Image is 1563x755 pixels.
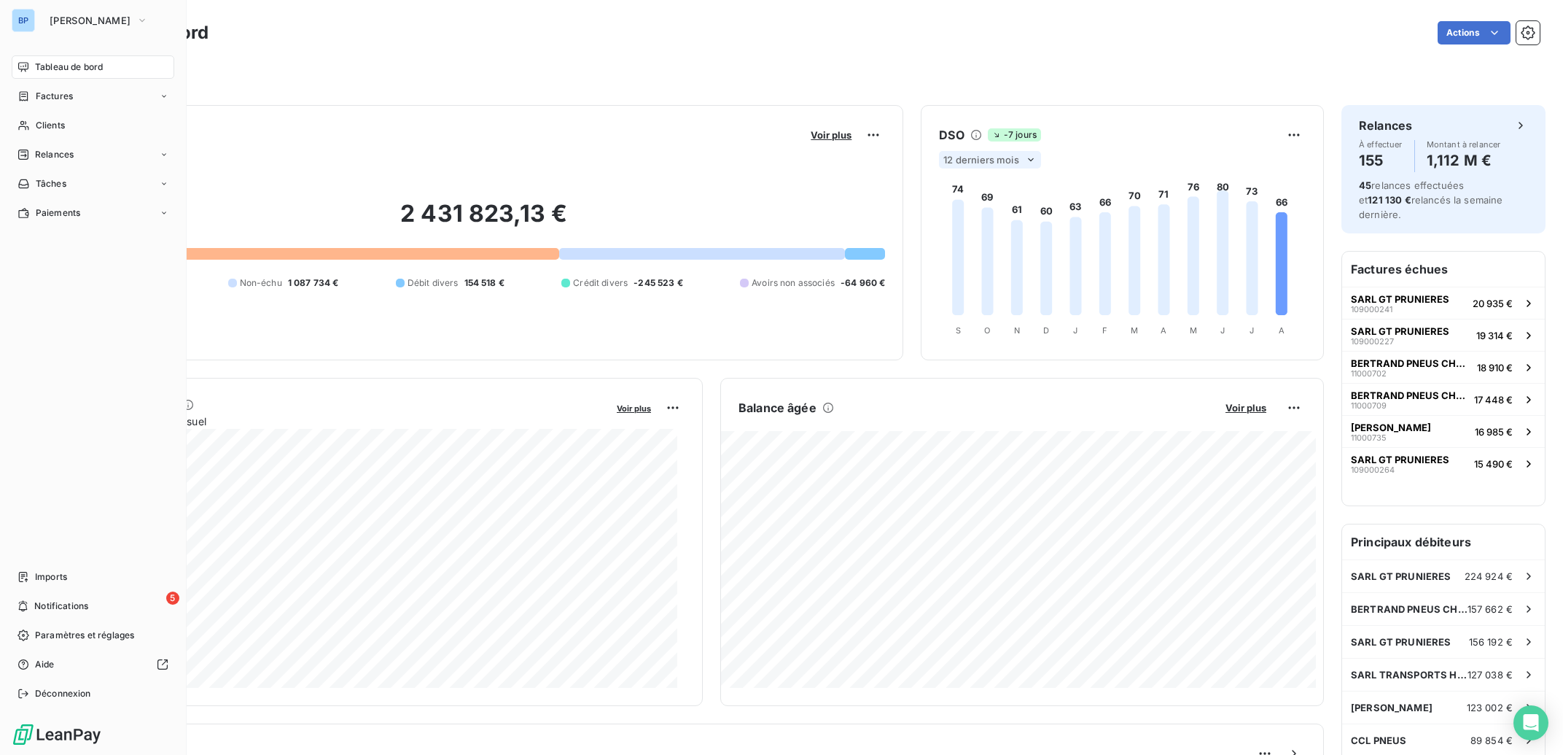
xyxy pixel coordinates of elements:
span: 123 002 € [1467,702,1513,713]
span: 17 448 € [1474,394,1513,406]
button: Voir plus [1221,401,1271,414]
span: SARL TRANSPORTS HELP SERVICE [1351,669,1467,681]
span: Paramètres et réglages [35,629,134,642]
button: SARL GT PRUNIERES10900024120 935 € [1342,287,1545,319]
a: Factures [12,85,174,108]
span: BERTRAND PNEUS CHAMPAGNE [1351,603,1467,615]
span: [PERSON_NAME] [1351,702,1433,713]
span: Voir plus [1225,402,1266,414]
span: Tâches [36,177,66,190]
button: BERTRAND PNEUS CHAMPAGNE1100070917 448 € [1342,383,1545,415]
tspan: J [1074,325,1078,336]
a: Tâches [12,172,174,195]
span: Aide [35,658,55,671]
h4: 155 [1359,149,1403,172]
span: 20 935 € [1473,298,1513,309]
span: Voir plus [617,403,651,414]
span: Notifications [34,600,88,613]
tspan: A [1161,325,1167,336]
span: [PERSON_NAME] [50,15,130,26]
span: 1 087 734 € [288,276,339,290]
span: SARL GT PRUNIERES [1351,293,1449,305]
span: CCL PNEUS [1351,735,1406,746]
span: 12 derniers mois [943,154,1018,166]
span: SARL GT PRUNIERES [1351,454,1449,465]
span: 109000264 [1351,465,1395,474]
span: 121 130 € [1368,194,1411,206]
span: Débit divers [408,276,459,290]
span: 224 924 € [1465,570,1513,582]
span: -7 jours [988,128,1041,142]
a: Imports [12,565,174,589]
h6: Factures échues [1342,252,1545,287]
span: Voir plus [811,129,851,141]
a: Paiements [12,201,174,225]
span: 15 490 € [1474,458,1513,470]
span: Crédit divers [573,276,628,290]
h2: 2 431 823,13 € [82,199,885,243]
button: Voir plus [806,128,856,142]
span: Déconnexion [35,687,91,700]
span: Relances [35,148,74,161]
span: 5 [166,592,179,605]
span: Clients [36,119,65,132]
span: 18 910 € [1477,362,1513,373]
span: SARL GT PRUNIERES [1351,636,1451,648]
tspan: O [985,325,991,336]
span: 11000709 [1351,401,1387,410]
tspan: M [1190,325,1197,336]
button: Actions [1438,21,1511,44]
span: BERTRAND PNEUS CHAMPAGNE [1351,390,1468,401]
div: Open Intercom Messenger [1513,705,1548,740]
span: 157 662 € [1467,603,1513,615]
button: BERTRAND PNEUS CHAMPAGNE1100070218 910 € [1342,351,1545,383]
button: Voir plus [612,401,655,414]
h6: Balance âgée [738,399,816,417]
h6: DSO [939,126,964,144]
tspan: D [1043,325,1049,336]
tspan: A [1279,325,1285,336]
span: Montant à relancer [1427,140,1501,149]
span: 11000702 [1351,369,1387,378]
tspan: J [1220,325,1225,336]
span: relances effectuées et relancés la semaine dernière. [1359,179,1503,220]
span: SARL GT PRUNIERES [1351,325,1449,337]
button: SARL GT PRUNIERES10900022719 314 € [1342,319,1545,351]
h6: Relances [1359,117,1412,134]
span: À effectuer [1359,140,1403,149]
button: SARL GT PRUNIERES10900026415 490 € [1342,447,1545,479]
span: Tableau de bord [35,61,103,74]
a: Paramètres et réglages [12,624,174,647]
a: Relances [12,143,174,166]
span: SARL GT PRUNIERES [1351,570,1451,582]
span: -245 523 € [634,276,683,290]
h6: Principaux débiteurs [1342,524,1545,560]
div: BP [12,9,35,32]
span: 109000241 [1351,305,1392,314]
span: BERTRAND PNEUS CHAMPAGNE [1351,357,1471,369]
img: Logo LeanPay [12,723,102,746]
span: Factures [36,90,73,103]
span: Chiffre d'affaires mensuel [82,414,607,429]
span: 11000735 [1351,433,1387,442]
span: -64 960 € [841,276,885,290]
tspan: F [1103,325,1108,336]
span: 154 518 € [464,276,504,290]
span: [PERSON_NAME] [1351,422,1431,433]
span: Imports [35,570,67,584]
span: 45 [1359,179,1371,191]
h4: 1,112 M € [1427,149,1501,172]
span: Non-échu [240,276,282,290]
a: Aide [12,653,174,676]
tspan: S [956,325,961,336]
tspan: J [1250,325,1255,336]
span: 109000227 [1351,337,1394,346]
span: 89 854 € [1470,735,1513,746]
span: 19 314 € [1476,330,1513,341]
tspan: M [1131,325,1138,336]
tspan: N [1014,325,1020,336]
a: Tableau de bord [12,55,174,79]
span: 127 038 € [1467,669,1513,681]
span: Paiements [36,206,80,220]
a: Clients [12,114,174,137]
